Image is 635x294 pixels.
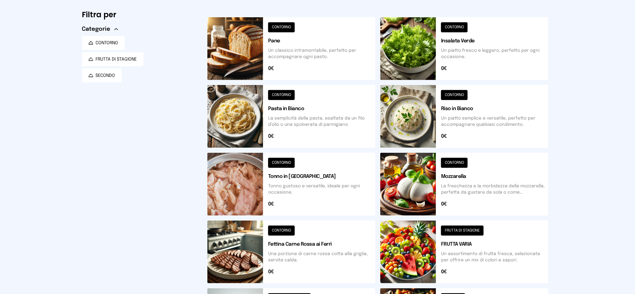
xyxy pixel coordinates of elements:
span: CONTORNO [96,40,118,46]
button: Categorie [82,25,118,34]
button: SECONDO [82,69,122,83]
h6: Filtra per [82,10,197,20]
button: FRUTTA DI STAGIONE [82,52,143,66]
span: Categorie [82,25,111,34]
span: FRUTTA DI STAGIONE [96,56,137,62]
span: SECONDO [96,72,115,79]
button: CONTORNO [82,36,125,50]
